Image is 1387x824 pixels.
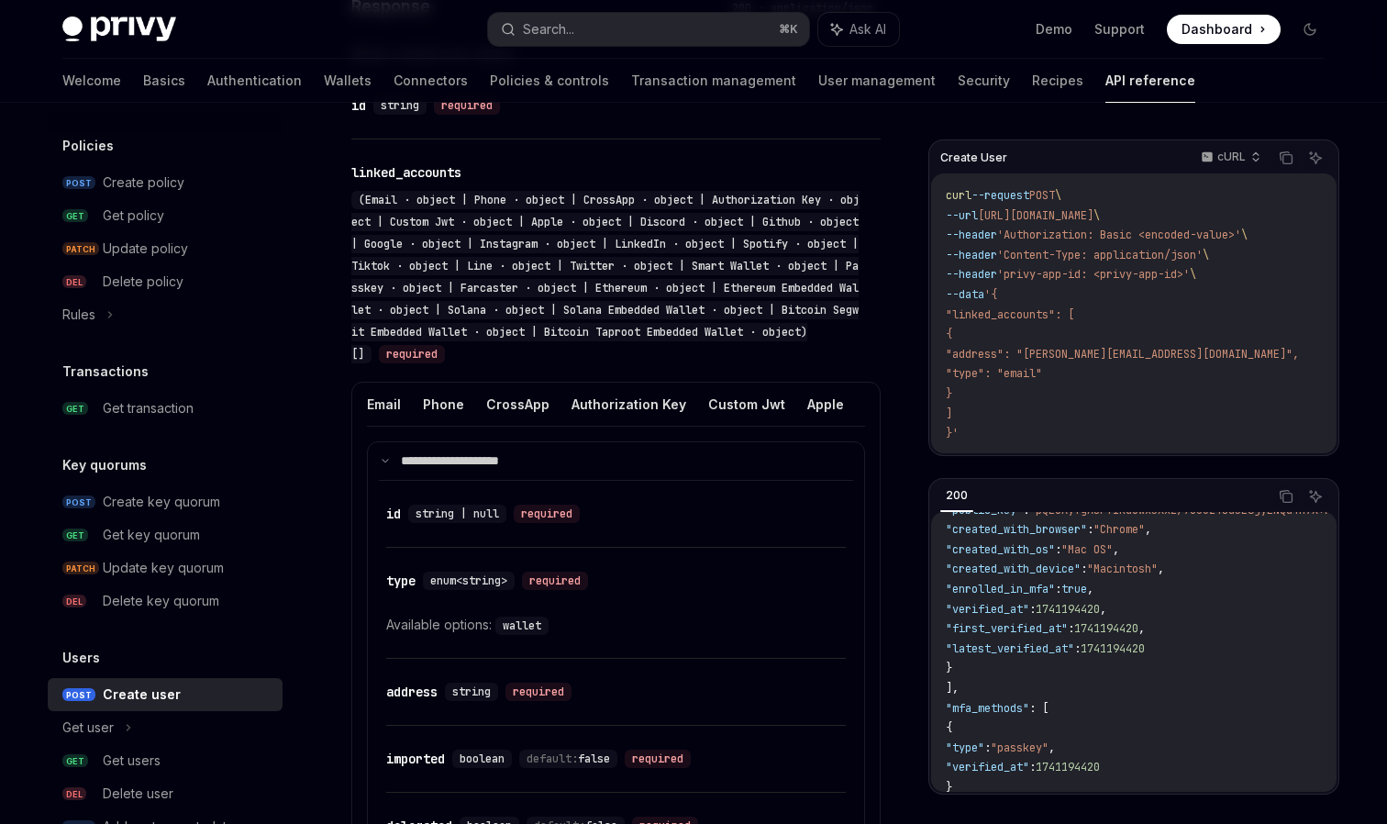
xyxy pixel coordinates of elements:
h5: Key quorums [62,454,147,476]
span: "mfa_methods" [946,701,1029,716]
span: PATCH [62,242,99,256]
span: 1741194420 [1081,641,1145,656]
span: GET [62,754,88,768]
a: DELDelete policy [48,265,283,298]
span: : [1055,582,1061,596]
span: "first_verified_at" [946,621,1068,636]
div: Get policy [103,205,164,227]
div: Update policy [103,238,188,260]
span: Dashboard [1182,20,1252,39]
span: "Mac OS" [1061,542,1113,557]
h5: Transactions [62,361,149,383]
button: Authorization Key [571,383,686,426]
span: --header [946,248,997,262]
a: GETGet users [48,744,283,777]
span: : [1029,760,1036,774]
a: PATCHUpdate key quorum [48,551,283,585]
img: dark logo [62,17,176,42]
div: id [351,96,366,115]
span: string [381,98,419,113]
span: DEL [62,275,86,289]
span: "type": "email" [946,366,1042,381]
div: address [386,683,438,701]
a: GETGet policy [48,199,283,232]
button: Apple [807,383,844,426]
a: Security [958,59,1010,103]
span: GET [62,529,88,542]
h5: Policies [62,135,114,157]
span: ] [946,406,952,421]
div: id [386,505,401,523]
button: Search...⌘K [488,13,809,46]
a: GETGet key quorum [48,518,283,551]
button: CrossApp [486,383,549,426]
a: PATCHUpdate policy [48,232,283,265]
span: --header [946,267,997,282]
span: DEL [62,787,86,801]
a: Transaction management [631,59,796,103]
div: Create policy [103,172,184,194]
button: Copy the contents from the code block [1274,146,1298,170]
div: required [514,505,580,523]
span: default: [527,752,578,766]
div: required [434,96,500,115]
div: required [522,572,588,590]
span: POST [62,496,95,509]
span: POST [62,688,95,702]
span: ], [946,681,959,696]
button: Ask AI [818,13,899,46]
span: \ [1190,267,1196,282]
span: , [1087,582,1093,596]
span: : [1029,602,1036,617]
span: , [1100,602,1106,617]
button: Email [367,383,401,426]
div: required [625,750,691,768]
span: }' [946,426,959,440]
span: "passkey" [991,740,1049,755]
div: required [379,345,445,363]
div: imported [386,750,445,768]
span: 1741194420 [1036,760,1100,774]
a: POSTCreate policy [48,166,283,199]
span: : [1023,503,1029,518]
span: : [1055,542,1061,557]
button: Copy the contents from the code block [1274,484,1298,508]
button: Custom Jwt [708,383,785,426]
div: Delete key quorum [103,590,219,612]
span: "linked_accounts": [ [946,307,1074,322]
span: (Email · object | Phone · object | CrossApp · object | Authorization Key · object | Custom Jwt · ... [351,193,860,362]
a: Recipes [1032,59,1083,103]
span: : [984,740,991,755]
span: : [1081,562,1087,576]
h5: Users [62,647,100,669]
span: "address": "[PERSON_NAME][EMAIL_ADDRESS][DOMAIN_NAME]", [946,347,1299,362]
span: { [946,720,952,735]
span: } [946,780,952,795]
div: Search... [523,18,574,40]
a: Welcome [62,59,121,103]
div: Rules [62,304,95,326]
span: "created_with_browser" [946,522,1087,537]
div: Delete policy [103,271,183,293]
span: : [1074,641,1081,656]
span: boolean [460,752,505,766]
span: "type" [946,740,984,755]
div: Get transaction [103,397,194,419]
a: Authentication [207,59,302,103]
span: "latest_verified_at" [946,641,1074,656]
button: Ask AI [1304,484,1327,508]
span: \ [1241,228,1248,242]
span: --header [946,228,997,242]
a: GETGet transaction [48,392,283,425]
span: --url [946,208,978,223]
span: "verified_at" [946,602,1029,617]
span: { [946,327,952,341]
a: DELDelete key quorum [48,585,283,618]
span: , [1138,621,1145,636]
span: , [1158,562,1164,576]
div: Get users [103,750,161,772]
span: enum<string> [430,573,507,588]
div: linked_accounts [351,163,461,182]
button: Phone [423,383,464,426]
span: : [1087,522,1093,537]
